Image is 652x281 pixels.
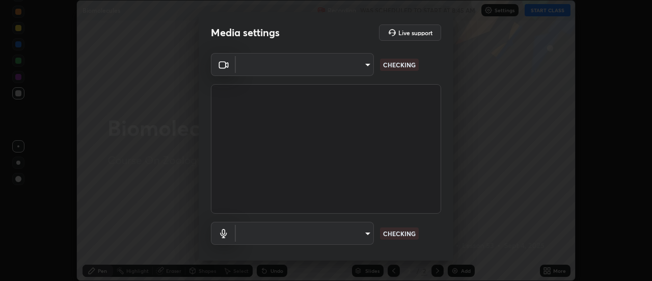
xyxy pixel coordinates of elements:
[383,229,416,238] p: CHECKING
[383,60,416,69] p: CHECKING
[398,30,432,36] h5: Live support
[236,222,374,245] div: ​
[236,53,374,76] div: ​
[211,26,280,39] h2: Media settings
